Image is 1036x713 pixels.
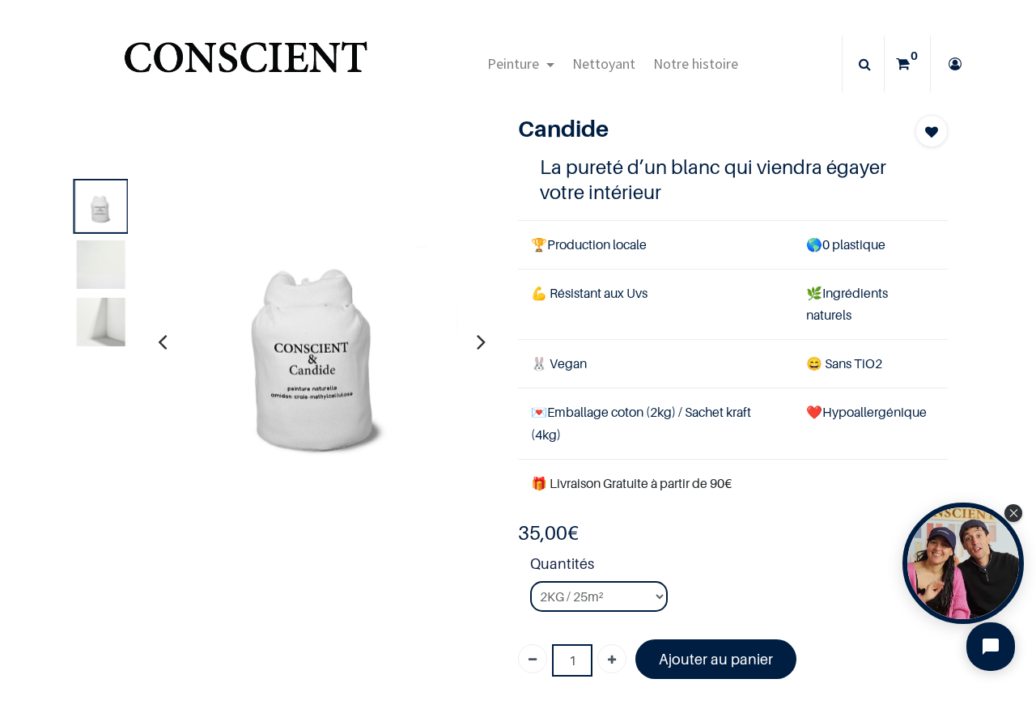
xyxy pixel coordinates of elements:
[478,36,563,92] a: Peinture
[518,521,579,545] b: €
[885,36,930,92] a: 0
[121,32,371,96] img: Conscient
[531,404,547,420] span: 💌
[806,355,832,371] span: 😄 S
[518,388,793,459] td: Emballage coton (2kg) / Sachet kraft (4kg)
[76,182,125,231] img: Product image
[518,115,883,142] h1: Candide
[906,48,922,64] sup: 0
[793,340,948,388] td: ans TiO2
[793,388,948,459] td: ❤️Hypoallergénique
[806,236,822,253] span: 🌎
[531,475,732,491] font: 🎁 Livraison Gratuite à partir de 90€
[531,236,547,253] span: 🏆
[925,122,938,142] span: Add to wishlist
[540,155,927,205] h4: La pureté d’un blanc qui viendra égayer votre intérieur
[530,553,948,581] strong: Quantités
[121,32,371,96] a: Logo of Conscient
[902,503,1024,624] div: Open Tolstoy
[793,220,948,269] td: 0 plastique
[953,609,1029,685] iframe: Tidio Chat
[572,54,635,73] span: Nettoyant
[653,54,738,73] span: Notre histoire
[76,240,125,288] img: Product image
[518,521,567,545] span: 35,00
[531,285,647,301] span: 💪 Résistant aux Uvs
[76,298,125,346] img: Product image
[806,285,822,301] span: 🌿
[635,639,796,679] a: Ajouter au panier
[659,651,773,668] font: Ajouter au panier
[915,115,948,147] button: Add to wishlist
[902,503,1024,624] div: Open Tolstoy widget
[597,644,626,673] a: Ajouter
[491,176,823,507] img: Product image
[1004,504,1022,522] div: Close Tolstoy widget
[518,220,793,269] td: Production locale
[152,176,484,507] img: Product image
[902,503,1024,624] div: Tolstoy bubble widget
[531,355,587,371] span: 🐰 Vegan
[487,54,539,73] span: Peinture
[518,644,547,673] a: Supprimer
[793,269,948,339] td: Ingrédients naturels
